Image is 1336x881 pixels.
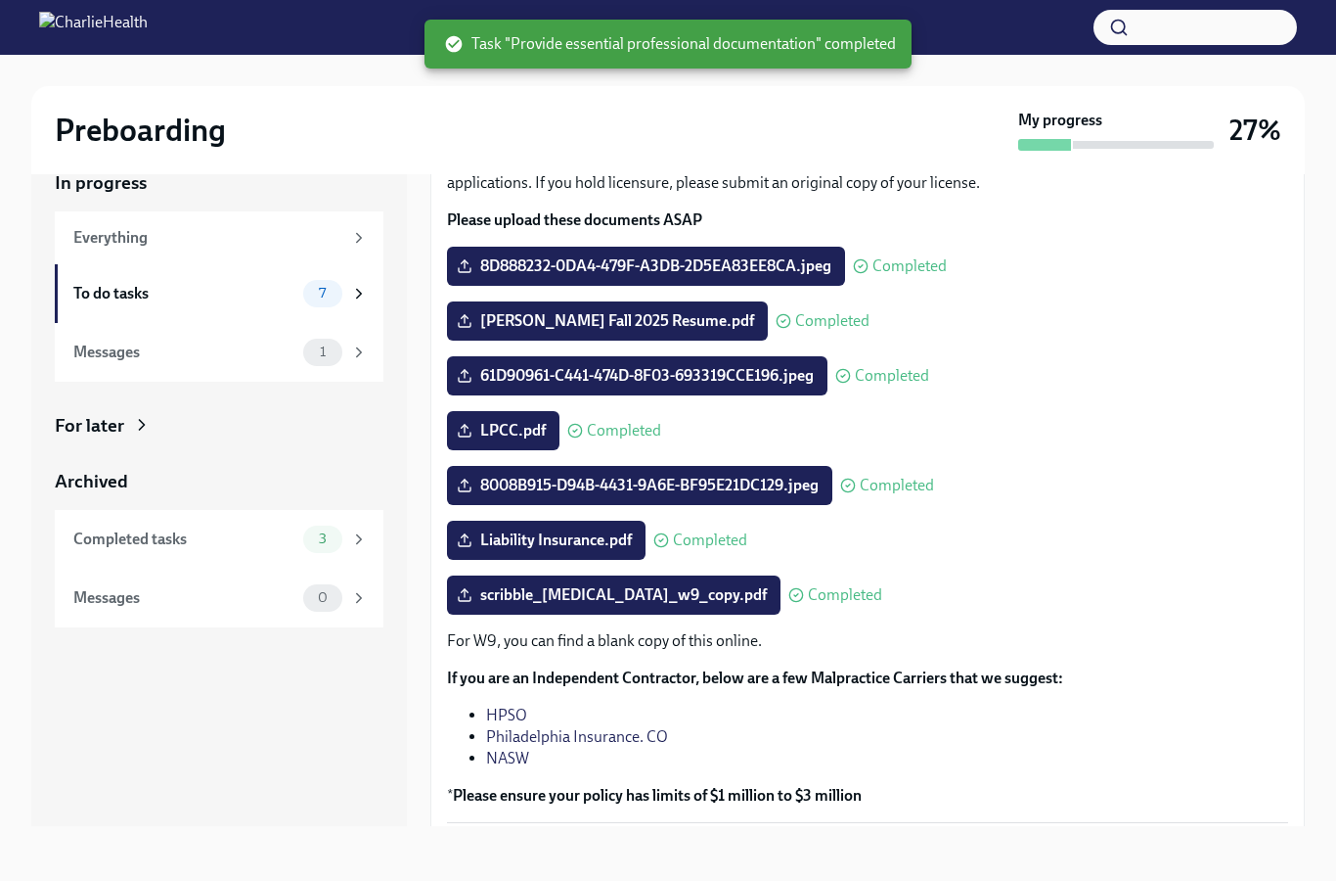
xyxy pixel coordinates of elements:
strong: My progress [1018,110,1102,131]
span: 1 [308,345,337,359]
div: For later [55,413,124,439]
a: In progress [55,170,383,196]
div: Messages [73,587,295,609]
span: 7 [307,286,337,301]
h2: Preboarding [55,111,226,150]
label: LPCC.pdf [447,411,559,450]
div: To do tasks [73,283,295,304]
span: Task "Provide essential professional documentation" completed [444,33,896,55]
a: Everything [55,211,383,264]
span: LPCC.pdf [461,421,546,440]
div: Messages [73,342,295,363]
span: 3 [307,532,338,546]
a: Archived [55,469,383,494]
p: For W9, you can find a blank copy of this online. [447,630,1288,652]
label: Liability Insurance.pdf [447,521,646,560]
a: To do tasks7 [55,264,383,323]
h3: 27% [1229,113,1281,148]
label: 61D90961-C441-474D-8F03-693319CCE196.jpeg [447,356,827,395]
span: [PERSON_NAME] Fall 2025 Resume.pdf [461,311,754,331]
div: Everything [73,227,342,249]
img: CharlieHealth [39,12,148,43]
span: Completed [872,258,947,274]
strong: If you are an Independent Contractor, below are a few Malpractice Carriers that we suggest: [447,669,1063,687]
span: 61D90961-C441-474D-8F03-693319CCE196.jpeg [461,366,814,386]
span: 0 [306,590,339,605]
span: Liability Insurance.pdf [461,531,632,550]
label: scribble_[MEDICAL_DATA]_w9_copy.pdf [447,576,780,615]
span: 8D888232-0DA4-479F-A3DB-2D5EA83EE8CA.jpeg [461,256,831,276]
span: Completed [860,478,934,493]
label: 8008B915-D94B-4431-9A6E-BF95E21DC129.jpeg [447,466,832,505]
span: Completed [673,533,747,548]
span: Completed [587,423,661,439]
span: Completed [808,587,882,603]
span: scribble_[MEDICAL_DATA]_w9_copy.pdf [461,585,767,605]
label: [PERSON_NAME] Fall 2025 Resume.pdf [447,301,768,341]
a: NASW [486,749,529,767]
div: Completed tasks [73,529,295,550]
a: Messages1 [55,323,383,382]
a: For later [55,413,383,439]
span: Completed [855,368,929,384]
a: Philadelphia Insurance. CO [486,727,668,746]
a: Completed tasks3 [55,510,383,569]
label: 8D888232-0DA4-479F-A3DB-2D5EA83EE8CA.jpeg [447,247,845,286]
a: Messages0 [55,569,383,627]
strong: Please upload these documents ASAP [447,210,702,229]
span: Completed [795,313,869,329]
span: 8008B915-D94B-4431-9A6E-BF95E21DC129.jpeg [461,476,819,495]
strong: Please ensure your policy has limits of $1 million to $3 million [453,786,862,805]
a: HPSO [486,706,527,724]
